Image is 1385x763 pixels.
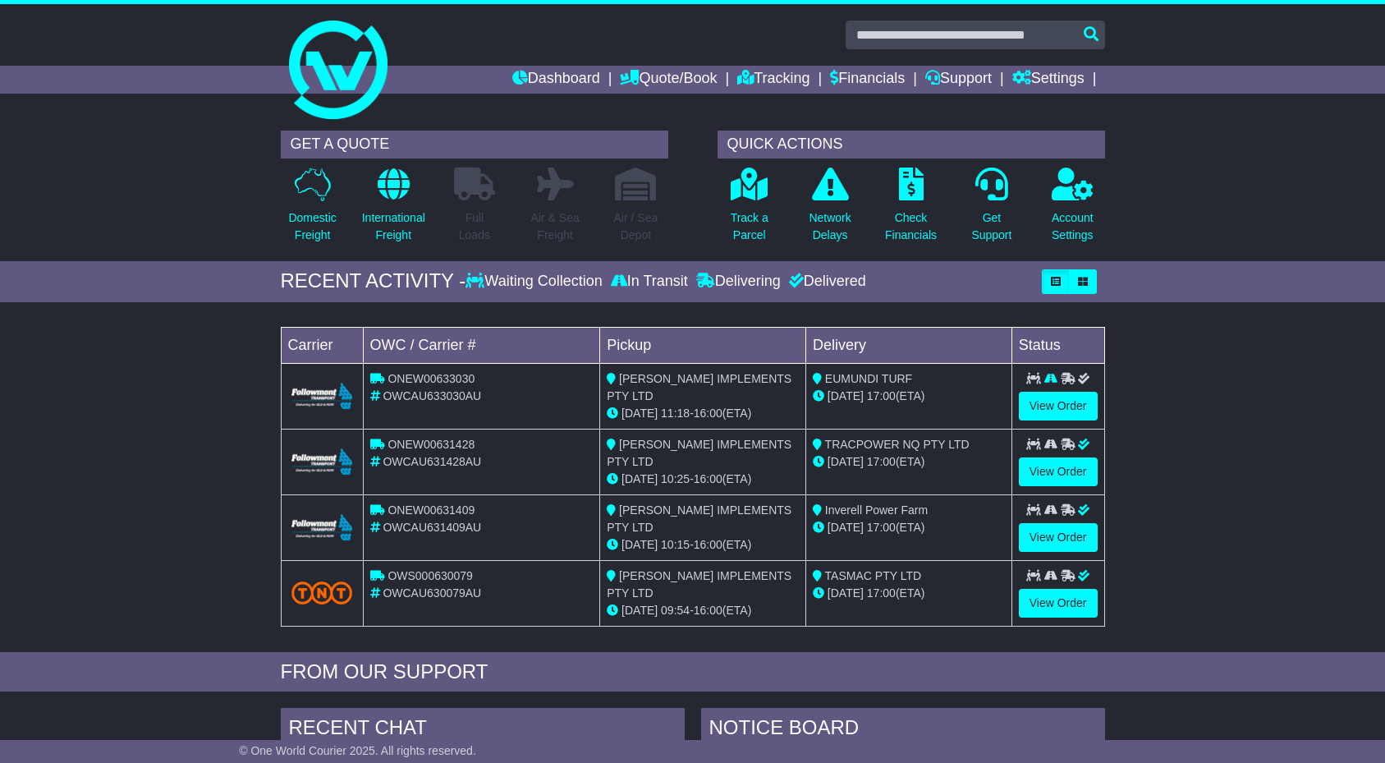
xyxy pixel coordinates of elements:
[694,407,722,420] span: 16:00
[287,167,337,253] a: DomesticFreight
[661,604,690,617] span: 09:54
[620,66,717,94] a: Quote/Book
[383,586,481,600] span: OWCAU630079AU
[813,453,1005,471] div: (ETA)
[828,586,864,600] span: [DATE]
[884,167,938,253] a: CheckFinancials
[694,472,722,485] span: 16:00
[828,455,864,468] span: [DATE]
[388,503,475,517] span: ONEW00631409
[661,538,690,551] span: 10:15
[867,455,896,468] span: 17:00
[454,209,495,244] p: Full Loads
[867,521,896,534] span: 17:00
[701,708,1105,752] div: NOTICE BOARD
[813,519,1005,536] div: (ETA)
[291,383,353,410] img: Followmont_Transport.png
[388,569,473,582] span: OWS000630079
[828,389,864,402] span: [DATE]
[361,167,426,253] a: InternationalFreight
[362,209,425,244] p: International Freight
[805,327,1011,363] td: Delivery
[383,521,481,534] span: OWCAU631409AU
[291,448,353,476] img: Followmont_Transport.png
[607,569,791,600] span: [PERSON_NAME] IMPLEMENTS PTY LTD
[621,604,658,617] span: [DATE]
[607,503,791,534] span: [PERSON_NAME] IMPLEMENTS PTY LTD
[621,538,658,551] span: [DATE]
[1019,457,1098,486] a: View Order
[731,209,768,244] p: Track a Parcel
[239,744,476,757] span: © One World Courier 2025. All rights reserved.
[867,586,896,600] span: 17:00
[621,472,658,485] span: [DATE]
[970,167,1012,253] a: GetSupport
[383,389,481,402] span: OWCAU633030AU
[830,66,905,94] a: Financials
[694,538,722,551] span: 16:00
[1011,327,1104,363] td: Status
[600,327,806,363] td: Pickup
[825,503,928,517] span: Inverell Power Farm
[825,372,912,385] span: EUMUNDI TURF
[281,131,668,159] div: GET A QUOTE
[661,472,690,485] span: 10:25
[737,66,809,94] a: Tracking
[785,273,866,291] div: Delivered
[694,604,722,617] span: 16:00
[885,209,937,244] p: Check Financials
[607,405,799,422] div: - (ETA)
[607,471,799,488] div: - (ETA)
[614,209,658,244] p: Air / Sea Depot
[607,372,791,402] span: [PERSON_NAME] IMPLEMENTS PTY LTD
[607,273,692,291] div: In Transit
[607,602,799,619] div: - (ETA)
[661,407,690,420] span: 11:18
[825,438,970,451] span: TRACPOWER NQ PTY LTD
[1019,589,1098,618] a: View Order
[971,209,1011,244] p: Get Support
[1052,209,1094,244] p: Account Settings
[1012,66,1085,94] a: Settings
[281,660,1105,684] div: FROM OUR SUPPORT
[813,585,1005,602] div: (ETA)
[363,327,600,363] td: OWC / Carrier #
[291,514,353,541] img: Followmont_Transport.png
[813,388,1005,405] div: (ETA)
[388,372,475,385] span: ONEW00633030
[808,167,851,253] a: NetworkDelays
[512,66,600,94] a: Dashboard
[925,66,992,94] a: Support
[718,131,1105,159] div: QUICK ACTIONS
[607,438,791,468] span: [PERSON_NAME] IMPLEMENTS PTY LTD
[531,209,580,244] p: Air & Sea Freight
[867,389,896,402] span: 17:00
[388,438,475,451] span: ONEW00631428
[825,569,921,582] span: TASMAC PTY LTD
[281,327,363,363] td: Carrier
[730,167,769,253] a: Track aParcel
[809,209,851,244] p: Network Delays
[1019,392,1098,421] a: View Order
[621,407,658,420] span: [DATE]
[281,708,685,752] div: RECENT CHAT
[288,209,336,244] p: Domestic Freight
[1051,167,1094,253] a: AccountSettings
[281,269,466,293] div: RECENT ACTIVITY -
[465,273,606,291] div: Waiting Collection
[607,536,799,554] div: - (ETA)
[383,455,481,468] span: OWCAU631428AU
[828,521,864,534] span: [DATE]
[291,581,353,604] img: TNT_Domestic.png
[1019,523,1098,552] a: View Order
[692,273,785,291] div: Delivering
